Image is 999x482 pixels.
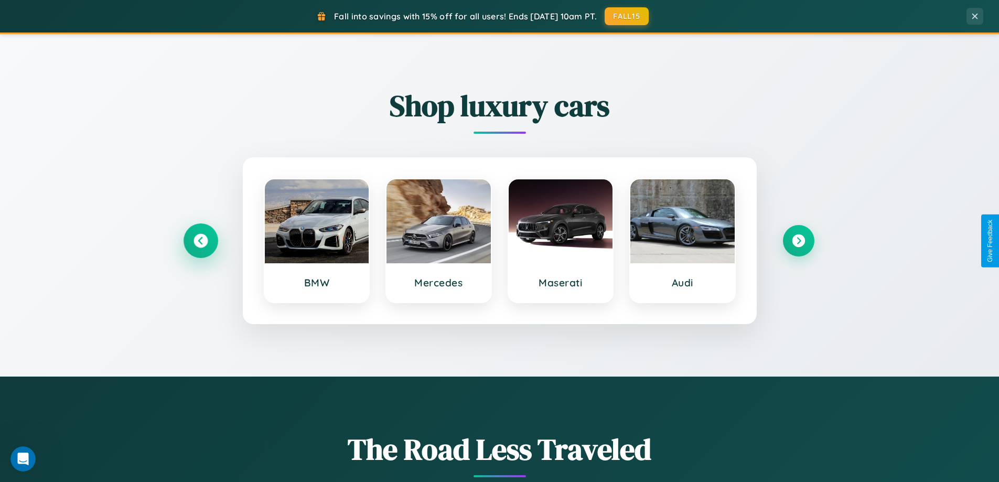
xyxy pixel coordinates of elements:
[185,85,814,126] h2: Shop luxury cars
[519,276,603,289] h3: Maserati
[10,446,36,472] iframe: Intercom live chat
[641,276,724,289] h3: Audi
[397,276,480,289] h3: Mercedes
[605,7,649,25] button: FALL15
[986,220,994,262] div: Give Feedback
[185,429,814,469] h1: The Road Less Traveled
[334,11,597,22] span: Fall into savings with 15% off for all users! Ends [DATE] 10am PT.
[275,276,359,289] h3: BMW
